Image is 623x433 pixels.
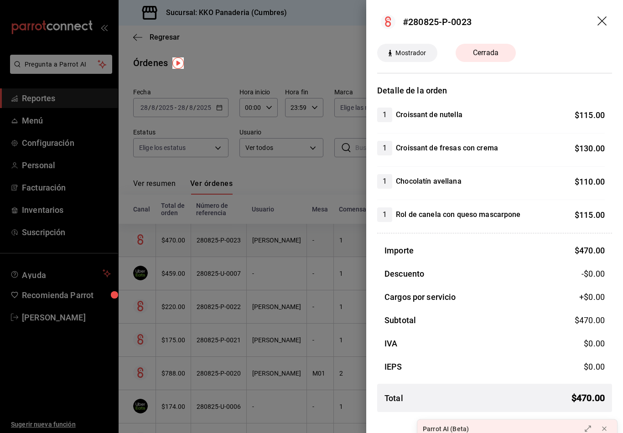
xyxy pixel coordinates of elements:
[396,209,520,220] h4: Rol de canela con queso mascarpone
[467,47,504,58] span: Cerrada
[377,84,612,97] h3: Detalle de la orden
[384,291,456,303] h3: Cargos por servicio
[377,143,392,154] span: 1
[377,176,392,187] span: 1
[377,209,392,220] span: 1
[575,144,605,153] span: $ 130.00
[579,291,605,303] span: +$ 0.00
[584,339,605,348] span: $ 0.00
[384,392,403,404] h3: Total
[575,177,605,186] span: $ 110.00
[384,268,424,280] h3: Descuento
[384,244,414,257] h3: Importe
[396,109,462,120] h4: Croissant de nutella
[396,176,462,187] h4: Chocolatín avellana
[575,246,605,255] span: $ 470.00
[571,391,605,405] span: $ 470.00
[597,16,608,27] button: drag
[575,210,605,220] span: $ 115.00
[384,314,416,326] h3: Subtotal
[172,57,184,69] img: Tooltip marker
[384,361,402,373] h3: IEPS
[575,110,605,120] span: $ 115.00
[392,48,430,58] span: Mostrador
[403,15,472,29] div: #280825-P-0023
[584,362,605,371] span: $ 0.00
[396,143,498,154] h4: Croissant de fresas con crema
[581,268,605,280] span: -$0.00
[377,109,392,120] span: 1
[575,315,605,325] span: $ 470.00
[384,337,397,350] h3: IVA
